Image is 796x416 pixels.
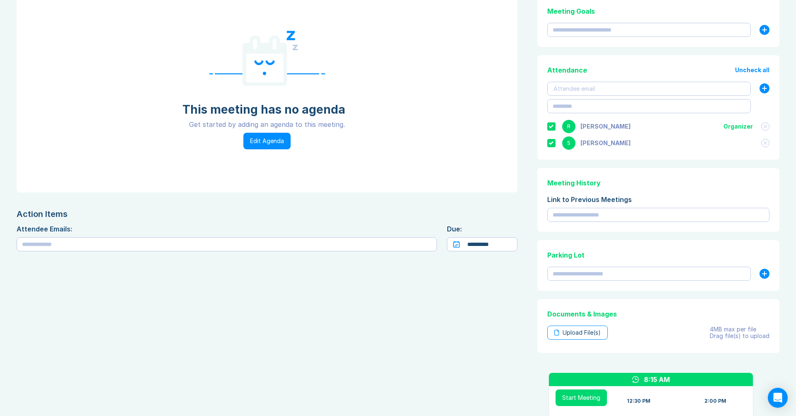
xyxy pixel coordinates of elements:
[182,103,345,116] div: This meeting has no agenda
[562,120,575,133] div: R
[547,309,769,319] div: Documents & Images
[580,140,631,146] div: Steve Casey
[547,6,769,16] div: Meeting Goals
[710,326,769,333] div: 4MB max per file
[627,398,650,404] div: 12:30 PM
[547,65,587,75] div: Attendance
[562,136,575,150] div: S
[547,326,608,340] div: Upload File(s)
[547,195,769,204] div: Link to Previous Meetings
[243,133,291,149] button: Edit Agenda
[723,123,753,130] div: Organizer
[189,119,345,129] div: Get started by adding an agenda to this meeting.
[710,333,769,339] div: Drag file(s) to upload
[644,375,670,384] div: 8:15 AM
[556,389,607,406] button: Start Meeting
[580,123,631,130] div: Richard Rust
[447,224,517,234] div: Due:
[704,398,726,404] div: 2:00 PM
[547,250,769,260] div: Parking Lot
[17,224,437,234] div: Attendee Emails:
[17,209,517,219] div: Action Items
[768,388,788,408] div: Open Intercom Messenger
[735,67,769,73] button: Uncheck all
[547,178,769,188] div: Meeting History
